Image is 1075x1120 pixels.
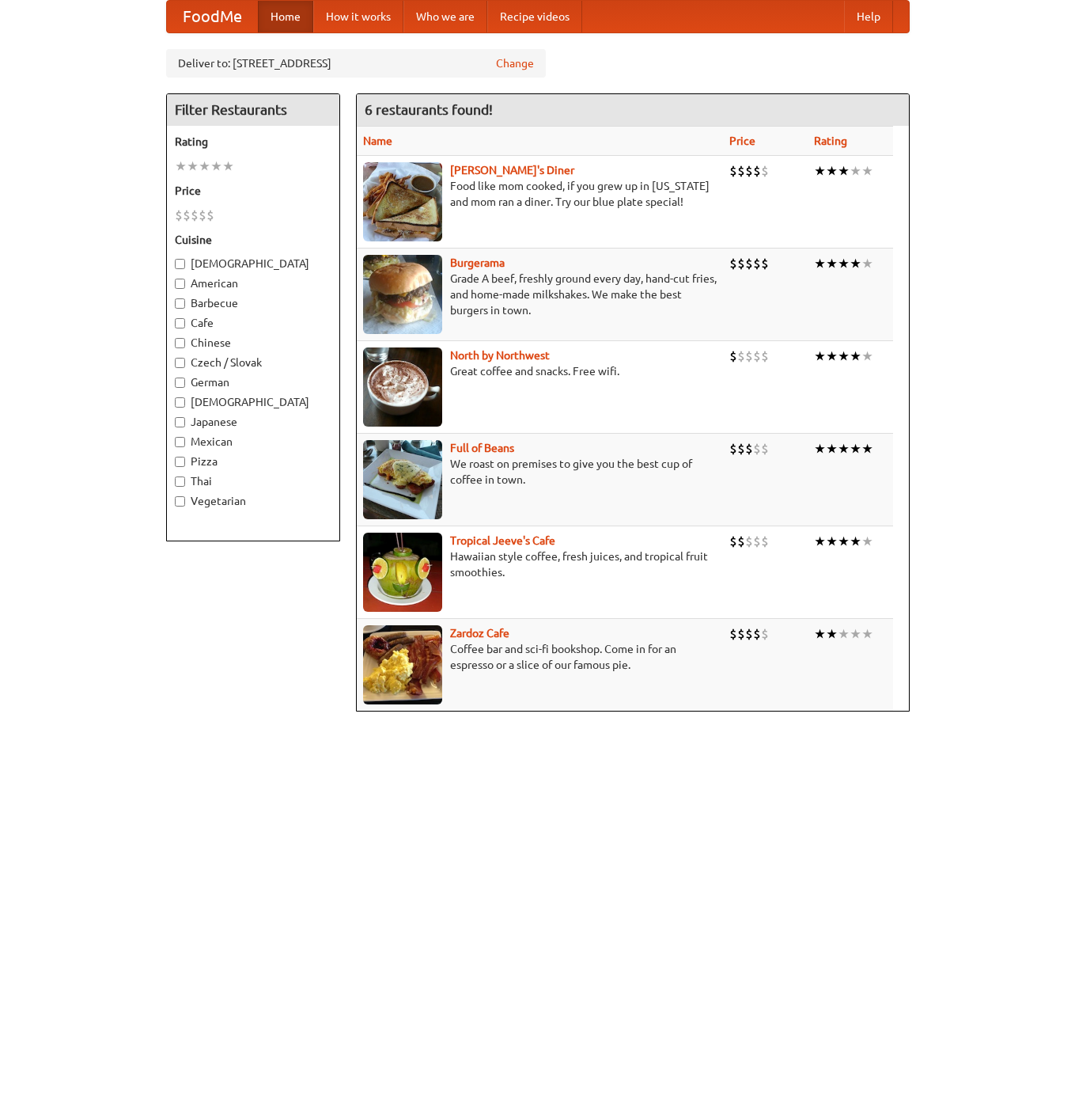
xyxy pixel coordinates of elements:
[175,378,185,388] input: German
[450,349,550,362] a: North by Northwest
[363,533,442,612] img: jeeves.jpg
[175,397,185,408] input: [DEMOGRAPHIC_DATA]
[761,255,769,272] li: $
[729,162,737,180] li: $
[175,318,185,328] input: Cafe
[191,207,199,224] li: $
[175,295,331,311] label: Barbecue
[844,1,893,32] a: Help
[745,625,753,643] li: $
[175,496,185,507] input: Vegetarian
[838,162,850,180] li: ★
[487,1,582,32] a: Recipe videos
[175,358,185,368] input: Czech / Slovak
[861,533,873,550] li: ★
[175,473,331,489] label: Thai
[450,534,555,547] a: Tropical Jeeve's Cafe
[761,162,769,180] li: $
[450,442,514,454] b: Full of Beans
[814,135,847,147] a: Rating
[363,255,442,334] img: burgerama.jpg
[175,259,185,269] input: [DEMOGRAPHIC_DATA]
[175,256,331,271] label: [DEMOGRAPHIC_DATA]
[850,625,861,643] li: ★
[761,625,769,643] li: $
[737,440,745,457] li: $
[175,315,331,331] label: Cafe
[814,347,826,365] li: ★
[363,363,717,379] p: Great coffee and snacks. Free wifi.
[363,440,442,519] img: beans.jpg
[861,255,873,272] li: ★
[222,158,234,175] li: ★
[838,440,850,457] li: ★
[737,162,745,180] li: $
[175,335,331,351] label: Chinese
[729,347,737,365] li: $
[850,255,861,272] li: ★
[175,417,185,427] input: Japanese
[363,641,717,673] p: Coffee bar and sci-fi bookshop. Come in for an espresso or a slice of our famous pie.
[761,533,769,550] li: $
[826,625,838,643] li: ★
[814,162,826,180] li: ★
[363,625,442,704] img: zardoz.jpg
[175,183,331,199] h5: Price
[363,135,392,147] a: Name
[826,533,838,550] li: ★
[753,533,761,550] li: $
[729,440,737,457] li: $
[210,158,222,175] li: ★
[745,440,753,457] li: $
[167,94,339,126] h4: Filter Restaurants
[753,440,761,457] li: $
[753,347,761,365] li: $
[737,625,745,643] li: $
[850,440,861,457] li: ★
[175,394,331,410] label: [DEMOGRAPHIC_DATA]
[838,347,850,365] li: ★
[258,1,313,32] a: Home
[167,1,258,32] a: FoodMe
[199,158,210,175] li: ★
[761,440,769,457] li: $
[363,178,717,210] p: Food like mom cooked, if you grew up in [US_STATE] and mom ran a diner. Try our blue plate special!
[861,440,873,457] li: ★
[753,162,761,180] li: $
[175,134,331,150] h5: Rating
[363,456,717,488] p: We roast on premises to give you the best cup of coffee in town.
[814,255,826,272] li: ★
[206,207,214,224] li: $
[175,338,185,348] input: Chinese
[363,271,717,318] p: Grade A beef, freshly ground every day, hand-cut fries, and home-made milkshakes. We make the bes...
[199,207,206,224] li: $
[753,625,761,643] li: $
[166,49,546,78] div: Deliver to: [STREET_ADDRESS]
[737,533,745,550] li: $
[861,162,873,180] li: ★
[183,207,191,224] li: $
[175,158,187,175] li: ★
[745,162,753,180] li: $
[737,347,745,365] li: $
[187,158,199,175] li: ★
[814,625,826,643] li: ★
[761,347,769,365] li: $
[175,414,331,430] label: Japanese
[450,256,505,269] a: Burgerama
[363,162,442,241] img: sallys.jpg
[450,164,574,177] b: [PERSON_NAME]'s Diner
[850,533,861,550] li: ★
[175,232,331,248] h5: Cuisine
[175,279,185,289] input: American
[850,162,861,180] li: ★
[313,1,403,32] a: How it works
[175,298,185,309] input: Barbecue
[838,625,850,643] li: ★
[729,255,737,272] li: $
[826,347,838,365] li: ★
[175,476,185,487] input: Thai
[450,627,509,640] a: Zardoz Cafe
